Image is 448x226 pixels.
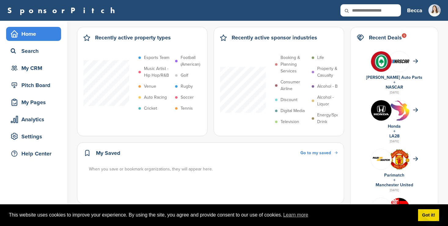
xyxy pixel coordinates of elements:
div: My CRM [9,63,61,74]
h2: Recent Deals [369,33,402,42]
img: Data?1415807839 [389,198,409,223]
a: Home [6,27,61,41]
div: [DATE] [357,139,432,144]
a: Pitch Board [6,78,61,92]
p: Property & Casualty [317,65,345,79]
img: Kln5su0v 400x400 [371,100,391,121]
div: Help Center [9,148,61,159]
p: Alcohol - Beer [317,83,344,90]
a: Manchester United [376,182,413,188]
span: This website uses cookies to improve your experience. By using the site, you agree and provide co... [9,210,413,220]
div: Search [9,46,61,56]
p: Television [281,118,299,125]
p: Consumer Airline [281,79,309,92]
a: My CRM [6,61,61,75]
iframe: Button to launch messaging window [424,202,443,221]
div: My Pages [9,97,61,108]
p: Discount [281,97,297,103]
p: Soccer [181,94,194,101]
p: Alcohol - Liquor [317,94,345,108]
a: learn more about cookies [282,210,309,220]
a: NASCAR [386,85,403,90]
img: Screen shot 2018 07 10 at 12.33.29 pm [371,155,391,163]
img: Open uri20141112 64162 1lb1st5?1415809441 [389,149,409,170]
div: Pitch Board [9,80,61,91]
p: Energy/Sports Drink [317,112,345,125]
a: Honda [388,124,401,129]
a: LA28 [389,133,399,139]
h2: Recently active property types [95,33,171,42]
img: 7569886e 0a8b 4460 bc64 d028672dde70 [389,60,409,63]
a: Go to my saved [300,150,338,156]
div: Settings [9,131,61,142]
span: Go to my saved [300,150,331,155]
div: Analytics [9,114,61,125]
a: Settings [6,129,61,144]
p: Auto Racing [144,94,167,101]
a: + [393,80,395,85]
a: Help Center [6,147,61,161]
p: Life [317,54,324,61]
h3: Becca [407,6,422,15]
a: [PERSON_NAME] Auto Parts [366,75,422,80]
h2: Recently active sponsor industries [232,33,317,42]
img: Social media square [428,4,441,16]
div: [DATE] [357,90,432,95]
a: Search [6,44,61,58]
div: When you save or bookmark organizations, they will appear here. [89,166,338,173]
div: [DATE] [357,188,432,193]
a: dismiss cookie message [418,209,439,221]
p: Tennis [181,105,193,112]
p: Esports Team [144,54,169,61]
p: Venue [144,83,156,90]
p: Rugby [181,83,193,90]
a: + [393,177,395,183]
p: Golf [181,72,188,79]
img: V7vhzcmg 400x400 [371,51,391,72]
img: La 2028 olympics logo [389,100,409,137]
a: Parimatch [384,173,404,178]
a: Analytics [6,112,61,126]
p: Music Artist - Hip Hop/R&B [144,65,172,79]
a: + [393,129,395,134]
p: Cricket [144,105,157,112]
p: Digital Media [281,108,305,114]
a: My Pages [6,95,61,109]
a: SponsorPitch [7,6,119,14]
div: Home [9,28,61,39]
p: Booking & Planning Services [281,54,309,75]
h2: My Saved [96,149,120,157]
div: 9 [402,33,406,38]
p: Football (American) [181,54,209,68]
a: Becca [407,4,422,17]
